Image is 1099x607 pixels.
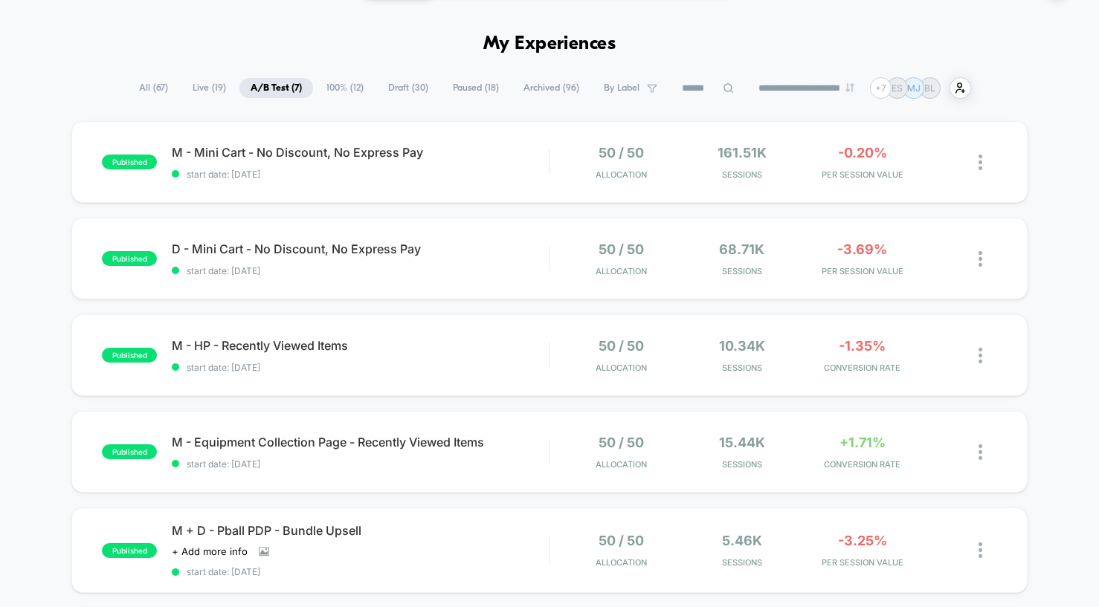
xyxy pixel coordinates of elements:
[599,145,644,160] span: 50 / 50
[599,435,644,450] span: 50 / 50
[102,348,157,363] span: published
[604,82,639,94] span: By Label
[686,459,799,470] span: Sessions
[102,444,157,459] span: published
[102,543,157,558] span: published
[806,363,919,373] span: CONVERSION RATE
[512,78,590,98] span: Archived ( 96 )
[172,145,549,160] span: M - Mini Cart - No Discount, No Express Pay
[870,77,892,99] div: + 7
[172,265,549,276] span: start date: [DATE]
[442,78,510,98] span: Paused ( 18 )
[838,533,887,548] span: -3.25%
[599,338,644,354] span: 50 / 50
[172,169,549,180] span: start date: [DATE]
[172,458,549,470] span: start date: [DATE]
[719,241,764,257] span: 68.71k
[806,459,919,470] span: CONVERSION RATE
[172,435,549,449] span: M - Equipment Collection Page - Recently Viewed Items
[239,78,313,98] span: A/B Test ( 7 )
[181,78,237,98] span: Live ( 19 )
[722,533,762,548] span: 5.46k
[596,266,647,276] span: Allocation
[596,557,647,568] span: Allocation
[599,241,644,257] span: 50 / 50
[837,241,887,257] span: -3.69%
[806,169,919,180] span: PER SESSION VALUE
[172,566,549,577] span: start date: [DATE]
[315,78,375,98] span: 100% ( 12 )
[596,169,647,180] span: Allocation
[806,557,919,568] span: PER SESSION VALUE
[686,169,799,180] span: Sessions
[719,435,765,450] span: 15.44k
[686,266,799,276] span: Sessions
[483,33,616,55] h1: My Experiences
[979,542,982,558] img: close
[892,82,903,94] p: ES
[172,241,549,256] span: D - Mini Cart - No Discount, No Express Pay
[596,363,647,373] span: Allocation
[839,338,886,354] span: -1.35%
[172,545,248,557] span: + Add more info
[128,78,179,98] span: All ( 67 )
[806,266,919,276] span: PER SESSION VALUE
[102,155,157,169] span: published
[377,78,439,98] span: Draft ( 30 )
[596,459,647,470] span: Allocation
[979,155,982,170] img: close
[172,362,549,373] span: start date: [DATE]
[686,557,799,568] span: Sessions
[102,251,157,266] span: published
[172,523,549,538] span: M + D - Pball PDP - Bundle Upsell
[838,145,887,160] span: -0.20%
[979,444,982,460] img: close
[979,348,982,363] img: close
[599,533,644,548] span: 50 / 50
[719,338,765,354] span: 10.34k
[924,82,935,94] p: BL
[718,145,767,160] span: 161.51k
[845,83,854,92] img: end
[907,82,921,94] p: MJ
[839,435,886,450] span: +1.71%
[172,338,549,353] span: M - HP - Recently Viewed Items
[979,251,982,267] img: close
[686,363,799,373] span: Sessions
